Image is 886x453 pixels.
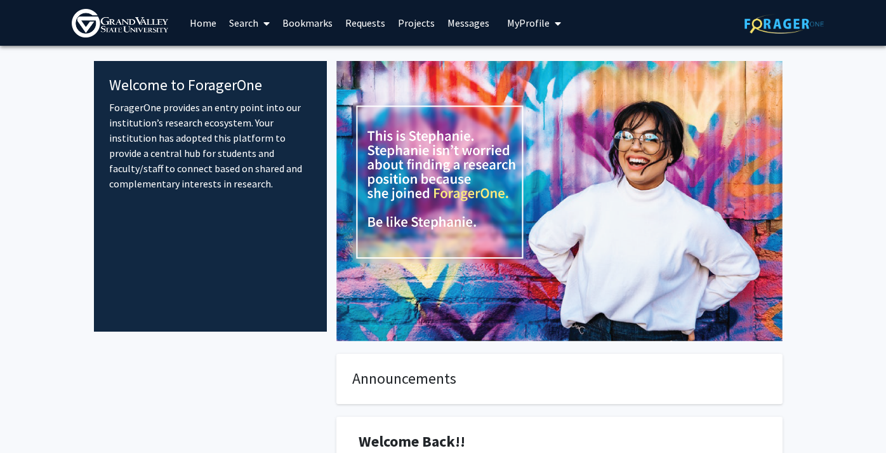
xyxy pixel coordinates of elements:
[507,17,550,29] span: My Profile
[336,61,783,341] img: Cover Image
[183,1,223,45] a: Home
[10,396,54,443] iframe: Chat
[392,1,441,45] a: Projects
[441,1,496,45] a: Messages
[352,370,767,388] h4: Announcements
[359,433,760,451] h1: Welcome Back!!
[109,100,312,191] p: ForagerOne provides an entry point into our institution’s research ecosystem. Your institution ha...
[339,1,392,45] a: Requests
[744,14,824,34] img: ForagerOne Logo
[276,1,339,45] a: Bookmarks
[109,76,312,95] h4: Welcome to ForagerOne
[223,1,276,45] a: Search
[72,9,168,37] img: Grand Valley State University Logo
